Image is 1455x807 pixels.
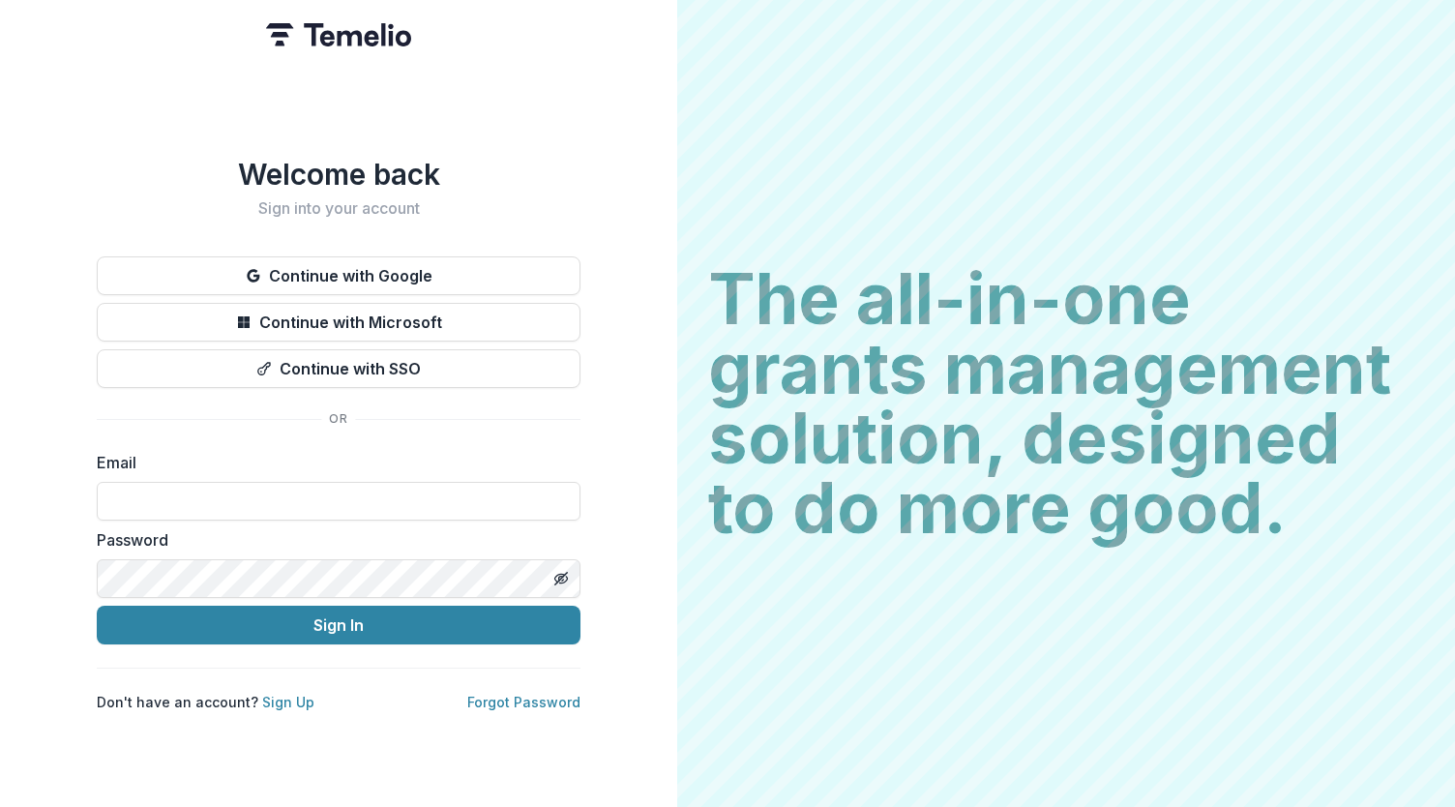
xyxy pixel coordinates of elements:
label: Password [97,528,569,552]
h1: Welcome back [97,157,580,192]
a: Forgot Password [467,694,580,710]
a: Sign Up [262,694,314,710]
button: Continue with Microsoft [97,303,580,342]
img: Temelio [266,23,411,46]
button: Continue with SSO [97,349,580,388]
button: Sign In [97,606,580,644]
p: Don't have an account? [97,692,314,712]
label: Email [97,451,569,474]
h2: Sign into your account [97,199,580,218]
button: Toggle password visibility [546,563,577,594]
button: Continue with Google [97,256,580,295]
